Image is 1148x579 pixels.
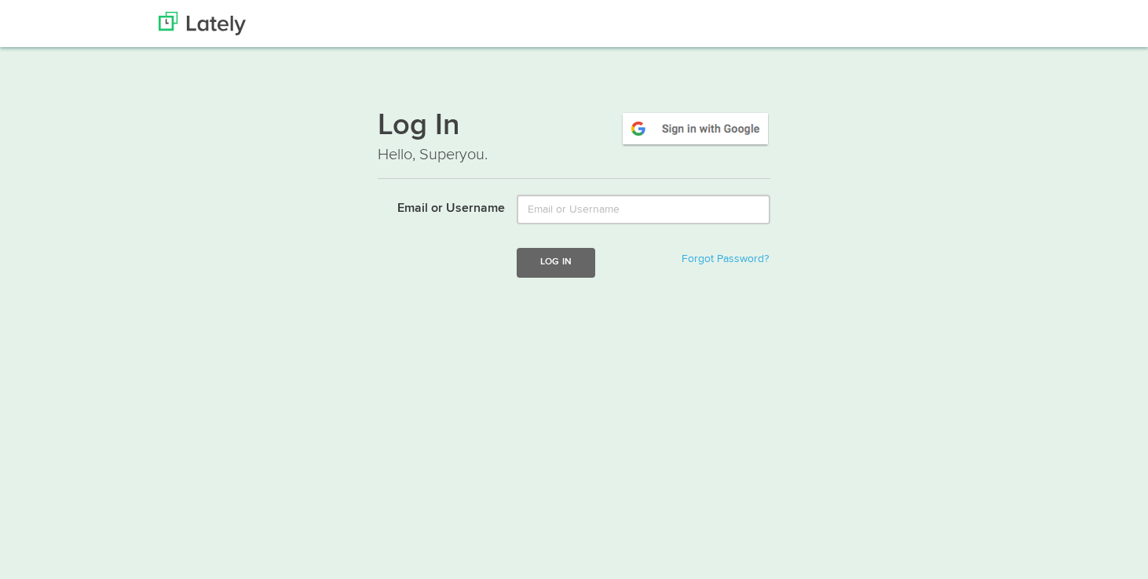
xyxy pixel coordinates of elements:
p: Hello, Superyou. [378,144,770,166]
h1: Log In [378,111,770,144]
a: Forgot Password? [682,253,769,264]
button: Log In [517,248,595,277]
label: Email or Username [366,195,505,218]
img: google-signin.png [620,111,770,147]
input: Email or Username [517,195,770,224]
img: Lately [159,12,246,35]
